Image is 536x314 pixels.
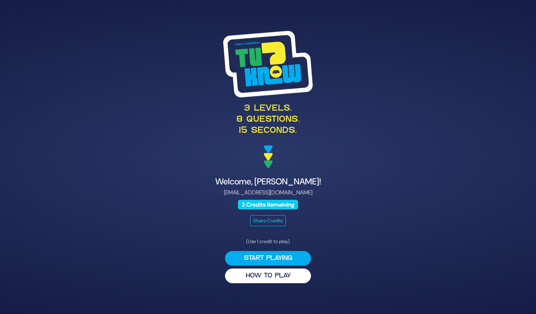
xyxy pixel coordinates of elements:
p: (Use 1 credit to play) [225,238,311,245]
img: decoration arrows [264,145,273,168]
img: Tournament Logo [223,31,313,97]
span: 2 Credits Remaining [238,200,298,209]
button: Start Playing [225,251,311,266]
p: 3 levels. 8 questions. 15 seconds. [93,103,443,137]
h4: Welcome, [PERSON_NAME]! [93,177,443,187]
p: [EMAIL_ADDRESS][DOMAIN_NAME] [93,188,443,197]
button: HOW TO PLAY [225,269,311,283]
button: Share Credits [250,215,286,226]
